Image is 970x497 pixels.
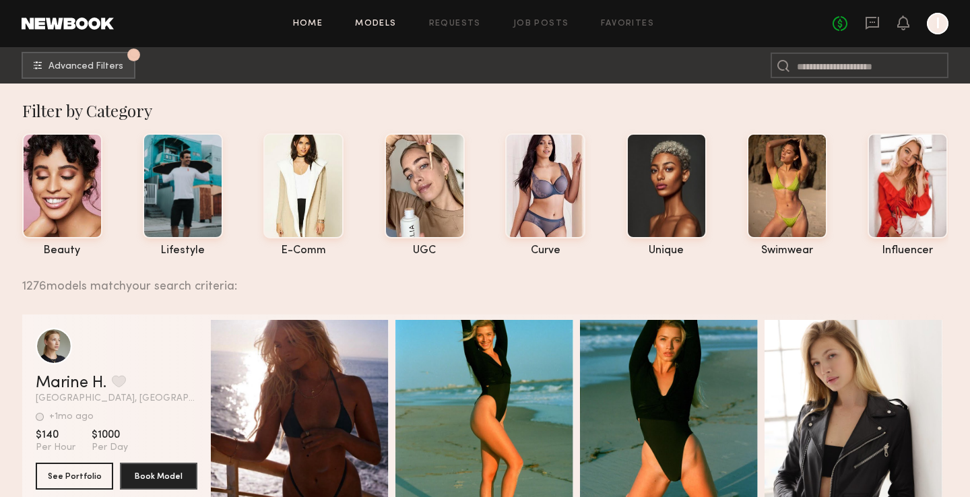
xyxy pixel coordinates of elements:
[36,442,75,454] span: Per Hour
[22,245,102,257] div: beauty
[120,463,197,490] button: Book Model
[143,245,223,257] div: lifestyle
[48,62,123,71] span: Advanced Filters
[505,245,585,257] div: curve
[626,245,707,257] div: unique
[293,20,323,28] a: Home
[36,428,75,442] span: $140
[868,245,948,257] div: influencer
[132,52,136,58] span: 3
[355,20,396,28] a: Models
[22,100,948,121] div: Filter by Category
[36,394,197,403] span: [GEOGRAPHIC_DATA], [GEOGRAPHIC_DATA]
[49,412,94,422] div: +1mo ago
[429,20,481,28] a: Requests
[36,375,106,391] a: Marine H.
[36,463,113,490] button: See Portfolio
[927,13,948,34] a: I
[601,20,654,28] a: Favorites
[513,20,569,28] a: Job Posts
[385,245,465,257] div: UGC
[263,245,344,257] div: e-comm
[747,245,827,257] div: swimwear
[92,442,128,454] span: Per Day
[22,52,135,79] button: 3Advanced Filters
[92,428,128,442] span: $1000
[22,265,938,293] div: 1276 models match your search criteria:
